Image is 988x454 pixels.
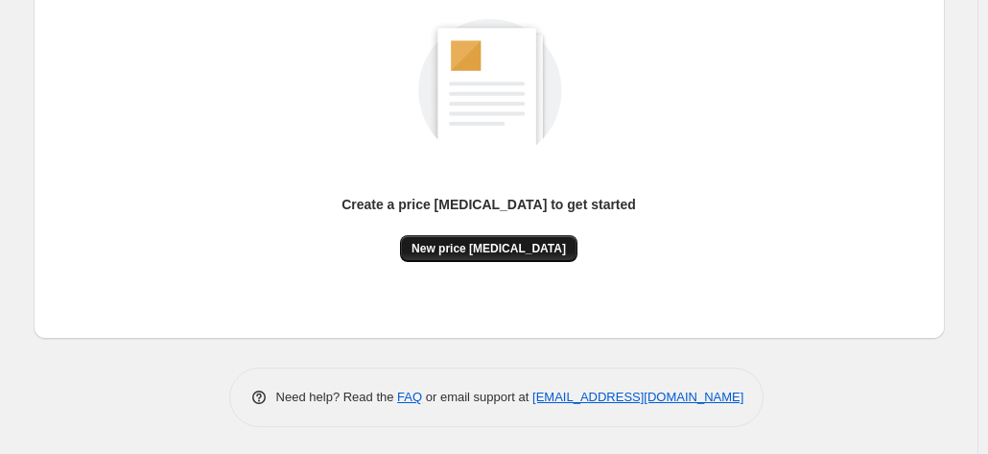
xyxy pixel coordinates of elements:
span: or email support at [422,390,532,404]
a: FAQ [397,390,422,404]
span: Need help? Read the [276,390,398,404]
p: Create a price [MEDICAL_DATA] to get started [341,195,636,214]
button: New price [MEDICAL_DATA] [400,235,577,262]
span: New price [MEDICAL_DATA] [412,241,566,256]
a: [EMAIL_ADDRESS][DOMAIN_NAME] [532,390,743,404]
